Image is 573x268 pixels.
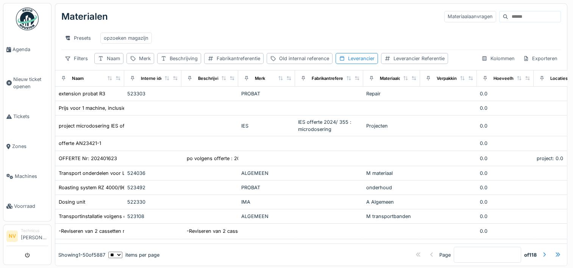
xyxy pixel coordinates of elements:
div: Naam [72,75,84,82]
div: Dosing unit [59,198,85,206]
div: 0.0 [480,184,531,191]
div: IMA [241,198,292,206]
div: project microdosering IES offerte 2024/ 355 : microdosering [59,122,199,129]
div: Projecten [366,122,417,129]
span: Tickets [13,113,48,120]
div: Materialen [61,7,108,26]
div: ALGEMEEN [241,170,292,177]
div: 0.0 [480,104,531,112]
div: Repair [366,90,417,97]
div: Gemalen koffie transport onderdelen [59,243,144,250]
div: 522330 [127,198,178,206]
div: M materiaal [366,170,417,177]
div: Presets [61,33,94,44]
div: Roasting system RZ 4000/96-Comm.: 97/40065 [59,184,170,191]
div: 523303 [127,90,178,97]
div: Technicus [21,228,48,234]
div: po volgens offerte : 202401623 [187,155,260,162]
span: project: 0.0 [537,156,563,161]
div: Kolommen [478,53,518,64]
div: Locaties [550,75,568,82]
div: 0.0 [480,243,531,250]
a: Agenda [3,34,51,64]
div: Prijs voor 1 machine, inclusief UR10 CB, transport, installatie en opstart: [59,104,223,112]
div: Beschrijving [198,75,224,82]
div: Filters [61,53,91,64]
div: onderhoud [366,184,417,191]
div: 523492 [127,184,178,191]
a: NV Technicus[PERSON_NAME] [6,228,48,246]
div: ALGEMEEN [241,213,292,220]
div: Transport onderdelen voor L58 volgens [59,170,151,177]
div: 0.0 [480,90,531,97]
div: Merk [139,55,151,62]
div: Materiaalaanvragen [444,11,496,22]
div: Fabrikantreferentie [312,75,351,82]
div: Verpakking [437,75,459,82]
a: Machines [3,161,51,191]
strong: of 118 [524,251,537,258]
a: Voorraad [3,191,51,221]
div: Naam [107,55,120,62]
div: PROBAT [241,90,292,97]
div: M transportbanden [366,213,417,220]
div: 0.0 [480,140,531,147]
div: Merk [255,75,265,82]
div: Exporteren [520,53,561,64]
a: Zones [3,131,51,161]
div: 0.0 [480,170,531,177]
div: 0.0 [480,213,531,220]
div: A Algemeen [366,198,417,206]
div: -Reviseren van 2 cassetten molen UW 1203 A2 Probat [187,227,312,235]
div: -Reviseren van 2 cassetten molen UW 1203 A2 Probat [59,227,184,235]
a: Nieuw ticket openen [3,64,51,101]
div: items per page [108,251,159,258]
div: ALGEMEEN [241,243,292,250]
div: IES [241,122,292,129]
div: extension probat R3 [59,90,105,97]
div: 0.0 [480,198,531,206]
div: Beschrijving [170,55,198,62]
div: offerte AN23421-1 [59,140,101,147]
div: 0.0 [480,122,531,129]
div: IES offerte 2024/ 355 : microdosering [298,118,360,133]
li: [PERSON_NAME] [21,228,48,244]
span: Agenda [12,46,48,53]
div: 523108 [127,213,178,220]
div: opzoeken magazijn [104,34,148,42]
div: A Algemeen [366,243,417,250]
div: Interne identificator [141,75,182,82]
span: Zones [12,143,48,150]
div: PROBAT [241,184,292,191]
span: Machines [15,173,48,180]
a: Tickets [3,101,51,131]
div: Page [439,251,451,258]
img: Badge_color-CXgf-gQk.svg [16,8,39,30]
div: Transportinstallatie volgens offerte 2201803 [59,213,161,220]
div: Leverancier [348,55,375,62]
div: Materiaalcategorie [380,75,418,82]
span: Nieuw ticket openen [13,76,48,90]
div: Showing 1 - 50 of 5887 [58,251,105,258]
div: Leverancier Referentie [393,55,445,62]
div: 0.0 [480,227,531,235]
span: Voorraad [14,203,48,210]
li: NV [6,231,18,242]
div: Old internal reference [279,55,329,62]
div: Hoeveelheid [493,75,520,82]
div: Fabrikantreferentie [217,55,260,62]
div: OFFERTE Nr: 202401623 [59,155,117,162]
div: 0.0 [480,155,531,162]
div: 524036 [127,170,178,177]
div: 524032 [127,243,178,250]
